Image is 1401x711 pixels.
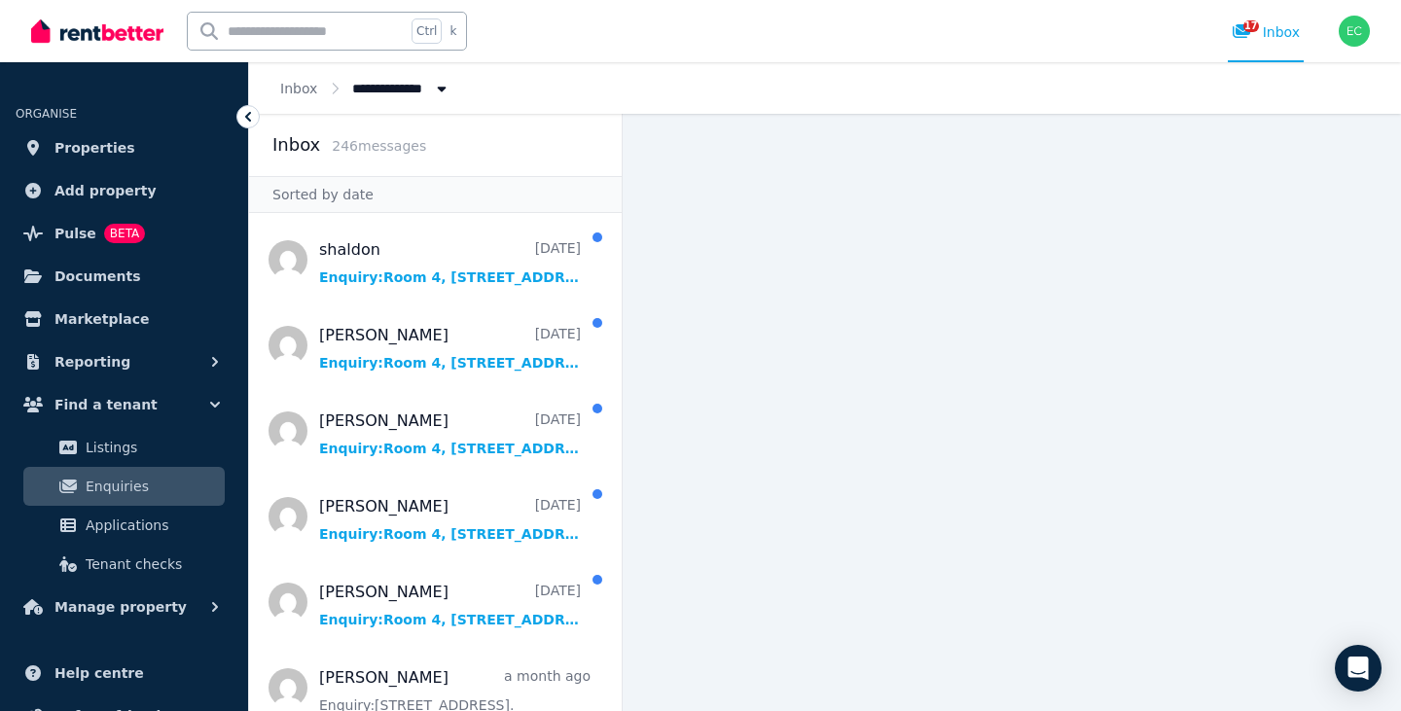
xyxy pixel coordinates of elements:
span: Ctrl [412,18,442,44]
div: Inbox [1232,22,1300,42]
span: ORGANISE [16,107,77,121]
span: k [449,23,456,39]
nav: Breadcrumb [249,62,483,114]
a: Applications [23,506,225,545]
a: shaldon[DATE]Enquiry:Room 4, [STREET_ADDRESS]. [319,238,581,287]
span: Reporting [54,350,130,373]
span: Help centre [54,661,144,685]
a: [PERSON_NAME][DATE]Enquiry:Room 4, [STREET_ADDRESS]. [319,409,581,458]
span: Marketplace [54,307,149,331]
a: Help centre [16,654,233,693]
span: Add property [54,179,157,202]
a: PulseBETA [16,214,233,253]
a: Inbox [280,81,317,96]
a: Add property [16,171,233,210]
a: [PERSON_NAME][DATE]Enquiry:Room 4, [STREET_ADDRESS]. [319,495,581,544]
span: 17 [1243,20,1259,32]
span: Listings [86,436,217,459]
img: ERIC CHEN [1339,16,1370,47]
span: Find a tenant [54,393,158,416]
img: RentBetter [31,17,163,46]
button: Reporting [16,342,233,381]
a: Marketplace [16,300,233,338]
span: Documents [54,265,141,288]
a: [PERSON_NAME][DATE]Enquiry:Room 4, [STREET_ADDRESS]. [319,324,581,373]
span: Tenant checks [86,552,217,576]
a: Properties [16,128,233,167]
h2: Inbox [272,131,320,159]
span: Properties [54,136,135,160]
a: Listings [23,428,225,467]
span: Pulse [54,222,96,245]
button: Find a tenant [16,385,233,424]
a: Documents [16,257,233,296]
div: Open Intercom Messenger [1335,645,1382,692]
nav: Message list [249,213,622,711]
a: Tenant checks [23,545,225,584]
div: Sorted by date [249,176,622,213]
a: [PERSON_NAME][DATE]Enquiry:Room 4, [STREET_ADDRESS]. [319,581,581,629]
span: 246 message s [332,138,426,154]
span: Manage property [54,595,187,619]
span: Applications [86,514,217,537]
a: Enquiries [23,467,225,506]
span: BETA [104,224,145,243]
span: Enquiries [86,475,217,498]
button: Manage property [16,587,233,626]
